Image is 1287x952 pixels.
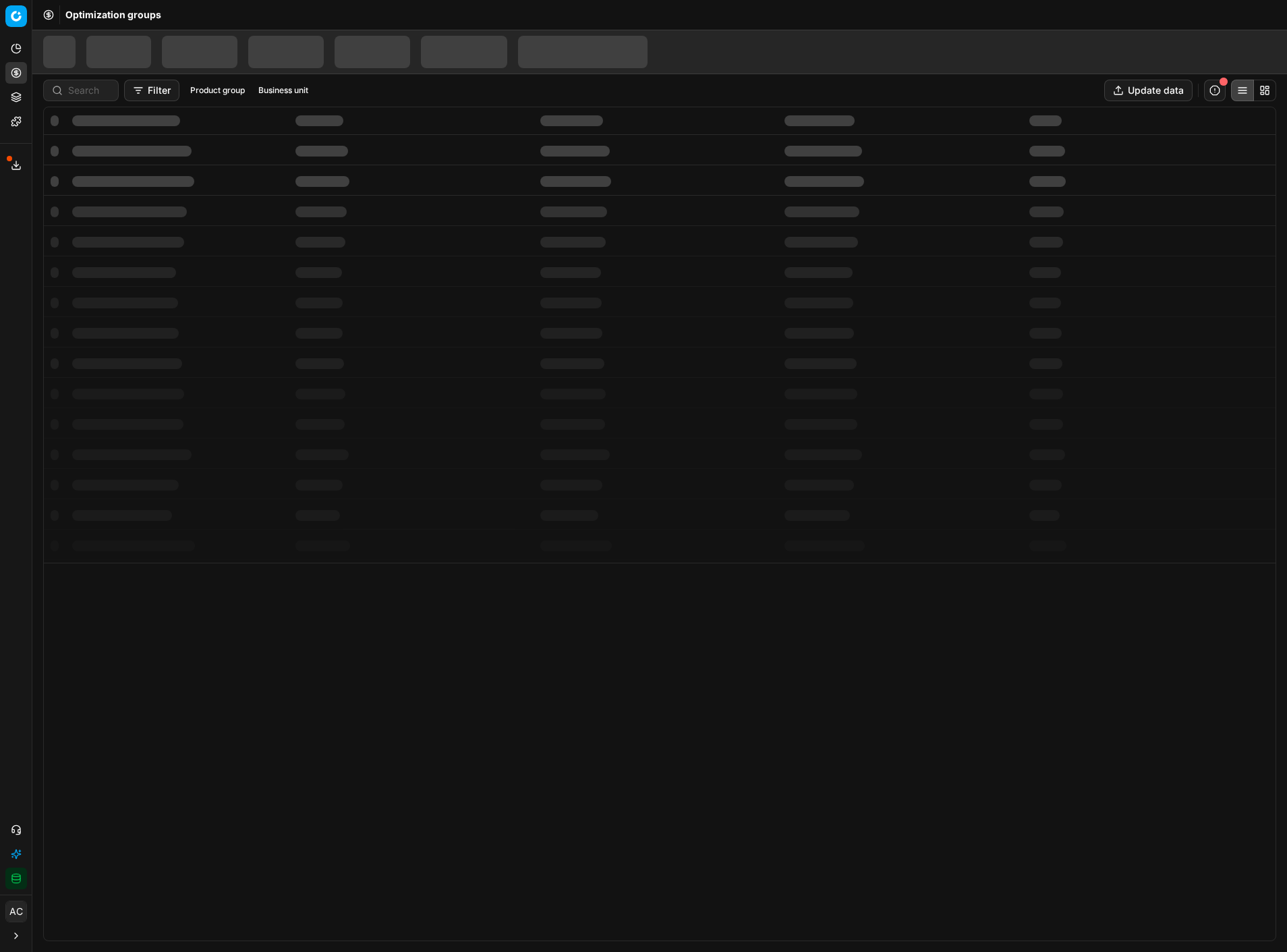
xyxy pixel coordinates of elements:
button: Update data [1104,80,1193,101]
span: AC [6,901,26,922]
button: Filter [124,80,179,101]
button: Product group [185,82,250,99]
input: Search [68,84,110,97]
nav: breadcrumb [65,8,161,22]
button: AC [5,901,27,922]
button: Business unit [253,82,314,99]
span: Optimization groups [65,8,161,22]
